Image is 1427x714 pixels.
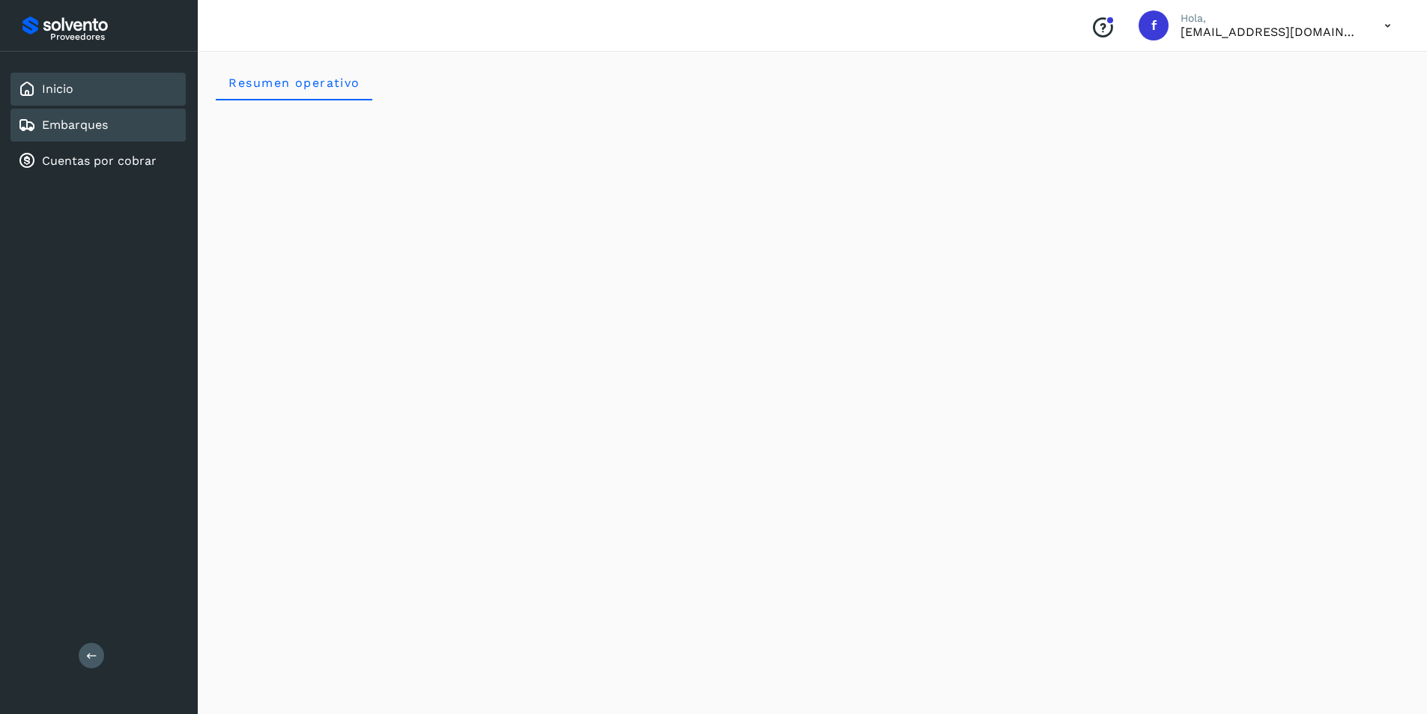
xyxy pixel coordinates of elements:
[10,73,186,106] div: Inicio
[10,109,186,142] div: Embarques
[50,31,180,42] p: Proveedores
[42,154,157,168] a: Cuentas por cobrar
[10,145,186,178] div: Cuentas por cobrar
[1181,25,1360,39] p: facturacion@expresssanjavier.com
[42,118,108,132] a: Embarques
[228,76,360,90] span: Resumen operativo
[42,82,73,96] a: Inicio
[1181,12,1360,25] p: Hola,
